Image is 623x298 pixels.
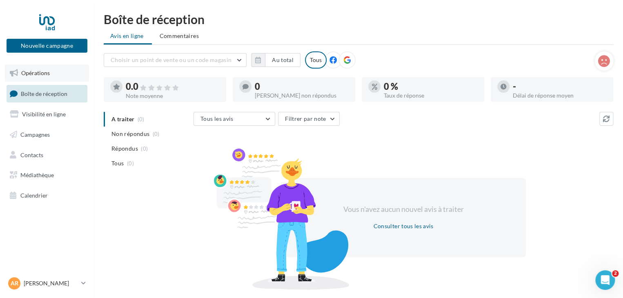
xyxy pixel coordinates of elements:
[595,270,615,290] iframe: Intercom live chat
[5,147,89,164] a: Contacts
[255,82,349,91] div: 0
[20,171,54,178] span: Médiathèque
[141,145,148,152] span: (0)
[111,145,138,153] span: Répondus
[255,93,349,98] div: [PERSON_NAME] non répondus
[126,82,220,91] div: 0.0
[127,160,134,167] span: (0)
[111,130,149,138] span: Non répondus
[612,270,619,277] span: 2
[11,279,18,287] span: AR
[513,93,607,98] div: Délai de réponse moyen
[513,82,607,91] div: -
[160,32,199,40] span: Commentaires
[7,276,87,291] a: AR [PERSON_NAME]
[24,279,78,287] p: [PERSON_NAME]
[153,131,160,137] span: (0)
[104,13,613,25] div: Boîte de réception
[305,51,327,69] div: Tous
[384,82,478,91] div: 0 %
[265,53,300,67] button: Au total
[20,151,43,158] span: Contacts
[5,106,89,123] a: Visibilité en ligne
[7,39,87,53] button: Nouvelle campagne
[5,126,89,143] a: Campagnes
[111,159,124,167] span: Tous
[278,112,340,126] button: Filtrer par note
[22,111,66,118] span: Visibilité en ligne
[5,167,89,184] a: Médiathèque
[5,64,89,82] a: Opérations
[20,131,50,138] span: Campagnes
[21,69,50,76] span: Opérations
[5,187,89,204] a: Calendrier
[111,56,231,63] span: Choisir un point de vente ou un code magasin
[251,53,300,67] button: Au total
[126,93,220,99] div: Note moyenne
[21,90,67,97] span: Boîte de réception
[104,53,247,67] button: Choisir un point de vente ou un code magasin
[370,221,436,231] button: Consulter tous les avis
[384,93,478,98] div: Taux de réponse
[194,112,275,126] button: Tous les avis
[5,85,89,102] a: Boîte de réception
[20,192,48,199] span: Calendrier
[333,204,474,215] div: Vous n'avez aucun nouvel avis à traiter
[200,115,234,122] span: Tous les avis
